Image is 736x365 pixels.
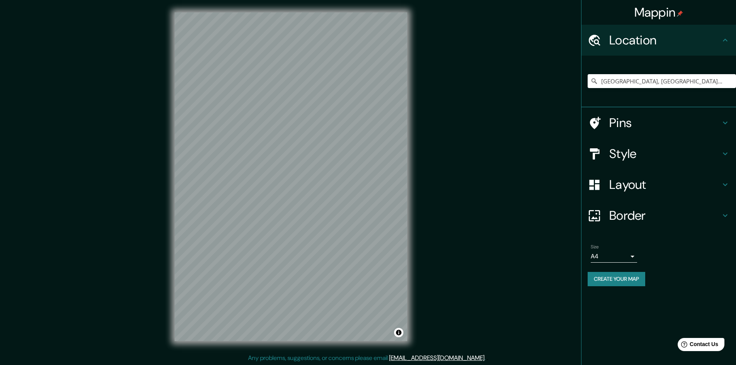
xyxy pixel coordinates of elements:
button: Create your map [588,272,645,286]
div: A4 [591,250,637,263]
a: [EMAIL_ADDRESS][DOMAIN_NAME] [389,354,484,362]
button: Toggle attribution [394,328,403,337]
div: Layout [581,169,736,200]
div: . [486,353,487,363]
label: Size [591,244,599,250]
iframe: Help widget launcher [667,335,728,357]
h4: Pins [609,115,721,131]
h4: Style [609,146,721,161]
h4: Mappin [634,5,683,20]
div: Pins [581,107,736,138]
canvas: Map [175,12,407,341]
img: pin-icon.png [677,10,683,17]
div: Location [581,25,736,56]
h4: Layout [609,177,721,192]
h4: Border [609,208,721,223]
div: . [487,353,488,363]
div: Style [581,138,736,169]
p: Any problems, suggestions, or concerns please email . [248,353,486,363]
input: Pick your city or area [588,74,736,88]
div: Border [581,200,736,231]
h4: Location [609,32,721,48]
